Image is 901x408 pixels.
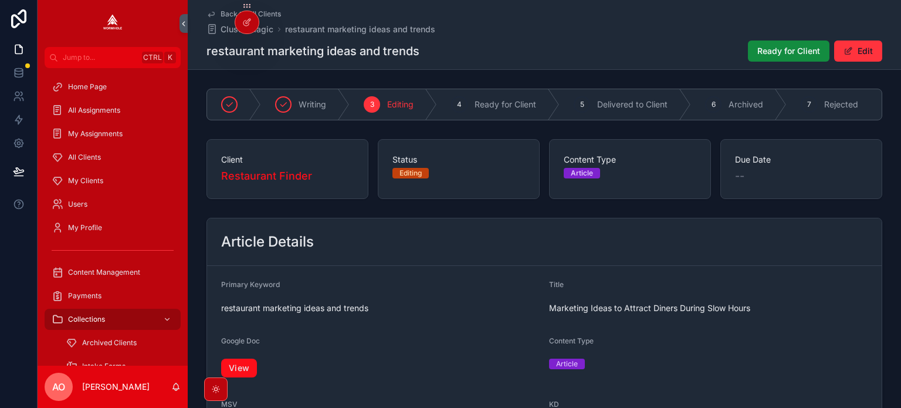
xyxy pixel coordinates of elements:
span: restaurant marketing ideas and trends [221,302,540,314]
span: Content Type [549,336,594,345]
span: Writing [299,99,326,110]
span: Client [221,154,354,166]
span: Archived [729,99,763,110]
div: scrollable content [38,68,188,366]
span: Content Management [68,268,140,277]
button: Jump to...CtrlK [45,47,181,68]
span: Collections [68,315,105,324]
span: Archived Clients [82,338,137,348]
span: My Profile [68,223,102,232]
a: Intake Forms [59,356,181,377]
div: Article [556,359,578,369]
span: Delivered to Client [597,99,668,110]
a: My Clients [45,170,181,191]
div: Article [571,168,593,178]
div: Editing [399,168,422,178]
span: Intake Forms [82,362,126,371]
span: 4 [457,100,462,109]
span: Title [549,280,564,289]
h2: Article Details [221,232,314,251]
img: App logo [103,14,122,33]
span: All Clients [68,153,101,162]
span: All Assignments [68,106,120,115]
span: My Assignments [68,129,123,139]
span: My Clients [68,176,103,186]
a: Users [45,194,181,215]
span: Editing [387,99,414,110]
a: ClusterMagic [206,23,273,35]
a: My Profile [45,217,181,238]
a: All Clients [45,147,181,168]
a: All Assignments [45,100,181,121]
button: Edit [834,41,882,62]
span: Rejected [824,99,858,110]
span: Ready for Client [475,99,536,110]
a: Back to All Clients [206,9,281,19]
span: Status [392,154,525,166]
a: Content Management [45,262,181,283]
a: Archived Clients [59,332,181,353]
span: K [165,53,175,62]
span: ClusterMagic [221,23,273,35]
span: Google Doc [221,336,260,345]
p: [PERSON_NAME] [82,381,150,393]
span: 7 [807,100,811,109]
h1: restaurant marketing ideas and trends [206,43,419,59]
span: Home Page [68,82,107,92]
span: 6 [712,100,716,109]
span: Content Type [564,154,696,166]
button: Ready for Client [748,41,829,62]
a: My Assignments [45,123,181,144]
span: 3 [370,100,374,109]
span: Ready for Client [757,45,820,57]
span: Payments [68,291,101,301]
a: Restaurant Finder [221,168,312,184]
span: Marketing Ideas to Attract Diners During Slow Hours [549,302,868,314]
a: View [221,359,257,377]
span: Ctrl [142,52,163,63]
span: Users [68,200,87,209]
span: AO [52,380,65,394]
a: restaurant marketing ideas and trends [285,23,435,35]
span: Primary Keyword [221,280,280,289]
span: Due Date [735,154,868,166]
span: Back to All Clients [221,9,281,19]
a: Home Page [45,76,181,97]
a: Collections [45,309,181,330]
span: -- [735,168,744,184]
a: Payments [45,285,181,306]
span: 5 [580,100,584,109]
span: Jump to... [63,53,137,62]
